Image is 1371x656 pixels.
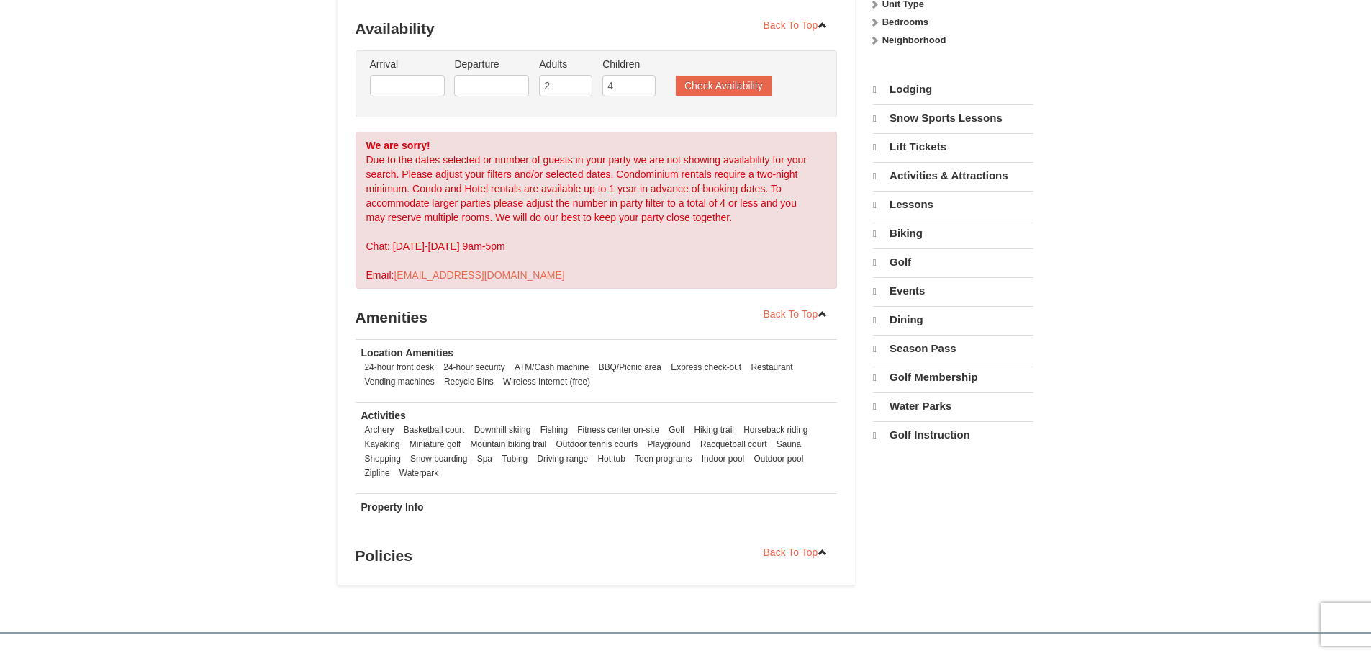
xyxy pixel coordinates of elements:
li: Spa [474,451,496,466]
a: Lift Tickets [873,133,1033,161]
li: Indoor pool [698,451,748,466]
li: Miniature golf [406,437,464,451]
a: Golf [873,248,1033,276]
li: BBQ/Picnic area [595,360,665,374]
strong: Location Amenities [361,347,454,359]
button: Check Availability [676,76,772,96]
a: Lodging [873,76,1033,103]
li: Restaurant [747,360,796,374]
li: 24-hour front desk [361,360,438,374]
a: Snow Sports Lessons [873,104,1033,132]
a: Golf Instruction [873,421,1033,449]
li: Tubing [498,451,531,466]
li: Waterpark [396,466,442,480]
li: Hiking trail [690,423,738,437]
li: Mountain biking trail [466,437,550,451]
li: Golf [665,423,688,437]
li: Teen programs [631,451,695,466]
h3: Amenities [356,303,838,332]
li: Hot tub [594,451,628,466]
strong: We are sorry! [366,140,430,151]
a: Biking [873,220,1033,247]
li: Fitness center on-site [574,423,663,437]
h3: Availability [356,14,838,43]
li: ATM/Cash machine [511,360,593,374]
a: Golf Membership [873,364,1033,391]
li: 24-hour security [440,360,508,374]
li: Zipline [361,466,394,480]
li: Outdoor pool [751,451,807,466]
li: Outdoor tennis courts [553,437,642,451]
a: [EMAIL_ADDRESS][DOMAIN_NAME] [394,269,564,281]
label: Arrival [370,57,445,71]
a: Events [873,277,1033,305]
a: Activities & Attractions [873,162,1033,189]
a: Lessons [873,191,1033,218]
label: Children [602,57,656,71]
a: Water Parks [873,392,1033,420]
strong: Property Info [361,501,424,513]
li: Archery [361,423,398,437]
strong: Activities [361,410,406,421]
li: Racquetball court [697,437,771,451]
li: Sauna [773,437,805,451]
strong: Bedrooms [882,17,928,27]
li: Shopping [361,451,404,466]
a: Back To Top [754,303,838,325]
li: Wireless Internet (free) [499,374,594,389]
label: Adults [539,57,592,71]
h3: Policies [356,542,838,570]
li: Playground [644,437,694,451]
li: Kayaking [361,437,404,451]
li: Fishing [537,423,571,437]
li: Basketball court [400,423,469,437]
li: Horseback riding [740,423,811,437]
strong: Neighborhood [882,35,946,45]
li: Snow boarding [407,451,471,466]
li: Driving range [533,451,592,466]
div: Due to the dates selected or number of guests in your party we are not showing availability for y... [356,132,838,289]
li: Recycle Bins [440,374,497,389]
a: Season Pass [873,335,1033,362]
a: Back To Top [754,14,838,36]
a: Back To Top [754,542,838,563]
li: Downhill skiing [471,423,535,437]
li: Vending machines [361,374,438,389]
a: Dining [873,306,1033,333]
label: Departure [454,57,529,71]
li: Express check-out [667,360,745,374]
